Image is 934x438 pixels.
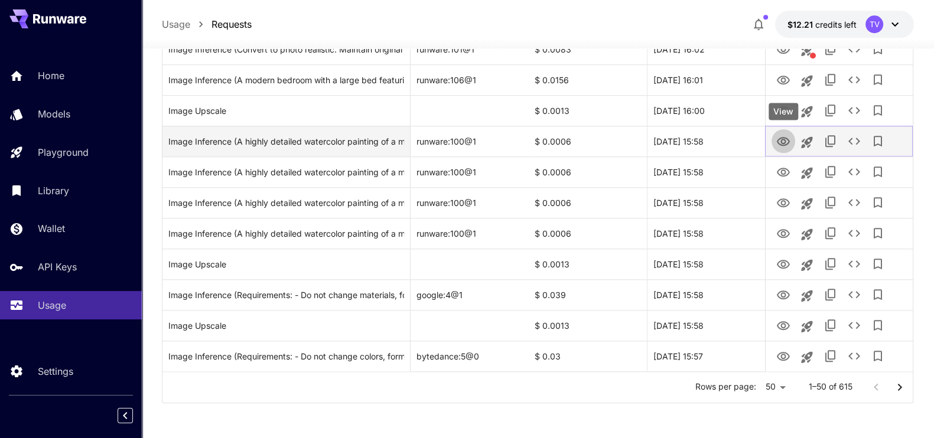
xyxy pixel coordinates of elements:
[38,107,70,121] p: Models
[772,344,795,368] button: View
[529,218,647,249] div: $ 0.0006
[795,253,819,277] button: Launch in playground
[118,408,133,423] button: Collapse sidebar
[866,37,890,61] button: Add to library
[647,95,765,126] div: 22 Sep, 2025 16:00
[411,279,529,310] div: google:4@1
[411,218,529,249] div: runware:100@1
[772,67,795,91] button: View
[815,19,856,30] span: credits left
[168,188,405,218] div: Click to copy prompt
[168,249,405,279] div: Click to copy prompt
[842,68,866,91] button: See details
[842,313,866,337] button: See details
[842,283,866,306] button: See details
[38,221,65,236] p: Wallet
[126,405,142,426] div: Collapse sidebar
[38,145,89,159] p: Playground
[866,283,890,306] button: Add to library
[211,17,252,31] p: Requests
[769,103,798,120] div: View
[795,38,819,62] button: This request includes a reference image. Clicking this will load all other parameters, but for pr...
[819,313,842,337] button: Copy TaskUUID
[411,126,529,156] div: runware:100@1
[819,99,842,122] button: Copy TaskUUID
[38,68,64,83] p: Home
[866,191,890,214] button: Add to library
[647,279,765,310] div: 22 Sep, 2025 15:58
[529,34,647,64] div: $ 0.0083
[772,221,795,245] button: View
[795,284,819,308] button: Launch in playground
[411,156,529,187] div: runware:100@1
[162,17,190,31] a: Usage
[647,310,765,341] div: 22 Sep, 2025 15:58
[647,64,765,95] div: 22 Sep, 2025 16:01
[842,191,866,214] button: See details
[411,341,529,371] div: bytedance:5@0
[795,223,819,246] button: Launch in playground
[529,187,647,218] div: $ 0.0006
[529,249,647,279] div: $ 0.0013
[795,345,819,369] button: Launch in playground
[809,381,852,393] p: 1–50 of 615
[647,34,765,64] div: 22 Sep, 2025 16:02
[866,160,890,184] button: Add to library
[168,65,405,95] div: Click to copy prompt
[411,187,529,218] div: runware:100@1
[168,280,405,310] div: Click to copy prompt
[772,282,795,306] button: View
[865,15,883,33] div: TV
[168,310,405,341] div: Click to copy prompt
[819,160,842,184] button: Copy TaskUUID
[761,378,790,395] div: 50
[842,37,866,61] button: See details
[529,64,647,95] div: $ 0.0156
[168,96,405,126] div: Click to copy prompt
[795,315,819,338] button: Launch in playground
[795,161,819,185] button: Launch in playground
[411,34,529,64] div: runware:101@1
[647,249,765,279] div: 22 Sep, 2025 15:58
[647,187,765,218] div: 22 Sep, 2025 15:58
[647,218,765,249] div: 22 Sep, 2025 15:58
[795,100,819,123] button: Launch in playground
[38,184,69,198] p: Library
[819,191,842,214] button: Copy TaskUUID
[819,252,842,276] button: Copy TaskUUID
[819,68,842,91] button: Copy TaskUUID
[411,64,529,95] div: runware:106@1
[529,126,647,156] div: $ 0.0006
[529,310,647,341] div: $ 0.0013
[529,95,647,126] div: $ 0.0013
[795,130,819,154] button: Launch in playground
[772,98,795,122] button: View
[772,251,795,276] button: View
[162,17,252,31] nav: breadcrumb
[38,364,73,378] p: Settings
[168,218,405,249] div: Click to copy prompt
[842,344,866,368] button: See details
[819,283,842,306] button: Copy TaskUUID
[842,221,866,245] button: See details
[695,381,756,393] p: Rows per page:
[38,298,66,312] p: Usage
[647,126,765,156] div: 22 Sep, 2025 15:58
[866,313,890,337] button: Add to library
[772,313,795,337] button: View
[38,260,77,274] p: API Keys
[819,344,842,368] button: Copy TaskUUID
[888,375,912,399] button: Go to next page
[168,34,405,64] div: Click to copy prompt
[866,344,890,368] button: Add to library
[842,99,866,122] button: See details
[529,341,647,371] div: $ 0.03
[819,37,842,61] button: Copy TaskUUID
[772,190,795,214] button: View
[866,252,890,276] button: Add to library
[772,159,795,184] button: View
[866,129,890,153] button: Add to library
[772,129,795,153] button: View
[842,129,866,153] button: See details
